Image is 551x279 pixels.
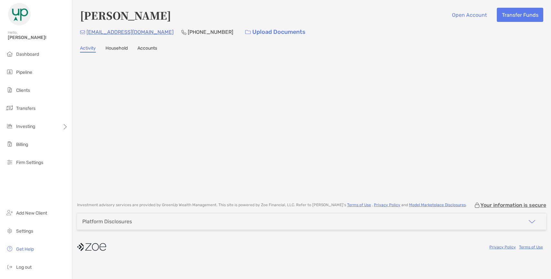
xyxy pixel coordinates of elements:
img: dashboard icon [6,50,14,58]
span: Clients [16,88,30,93]
img: icon arrow [528,218,536,226]
img: Zoe Logo [8,3,31,26]
a: Activity [80,45,96,53]
span: [PERSON_NAME]! [8,35,68,40]
img: logout icon [6,263,14,271]
p: [PHONE_NUMBER] [188,28,233,36]
p: Investment advisory services are provided by GreenUp Wealth Management . This site is powered by ... [77,203,467,207]
span: Add New Client [16,210,47,216]
img: Email Icon [80,30,85,34]
a: Privacy Policy [374,203,400,207]
img: investing icon [6,122,14,130]
a: Model Marketplace Disclosures [409,203,466,207]
img: get-help icon [6,245,14,253]
span: Transfers [16,106,35,111]
span: Settings [16,228,33,234]
img: Phone Icon [181,30,186,35]
p: [EMAIL_ADDRESS][DOMAIN_NAME] [86,28,174,36]
img: settings icon [6,227,14,235]
img: firm-settings icon [6,158,14,166]
h4: [PERSON_NAME] [80,8,171,23]
span: Billing [16,142,28,147]
img: pipeline icon [6,68,14,76]
a: Privacy Policy [489,245,516,249]
span: Investing [16,124,35,129]
p: Your information is secure [480,202,546,208]
img: transfers icon [6,104,14,112]
span: Get Help [16,246,34,252]
span: Firm Settings [16,160,43,165]
a: Terms of Use [347,203,371,207]
img: add_new_client icon [6,209,14,216]
a: Terms of Use [519,245,543,249]
a: Upload Documents [241,25,310,39]
a: Accounts [137,45,157,53]
button: Open Account [447,8,492,22]
span: Dashboard [16,52,39,57]
a: Household [105,45,128,53]
span: Log out [16,265,32,270]
img: clients icon [6,86,14,94]
img: company logo [77,240,106,254]
div: Platform Disclosures [82,218,132,225]
img: button icon [245,30,251,34]
span: Pipeline [16,70,32,75]
button: Transfer Funds [497,8,543,22]
img: billing icon [6,140,14,148]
